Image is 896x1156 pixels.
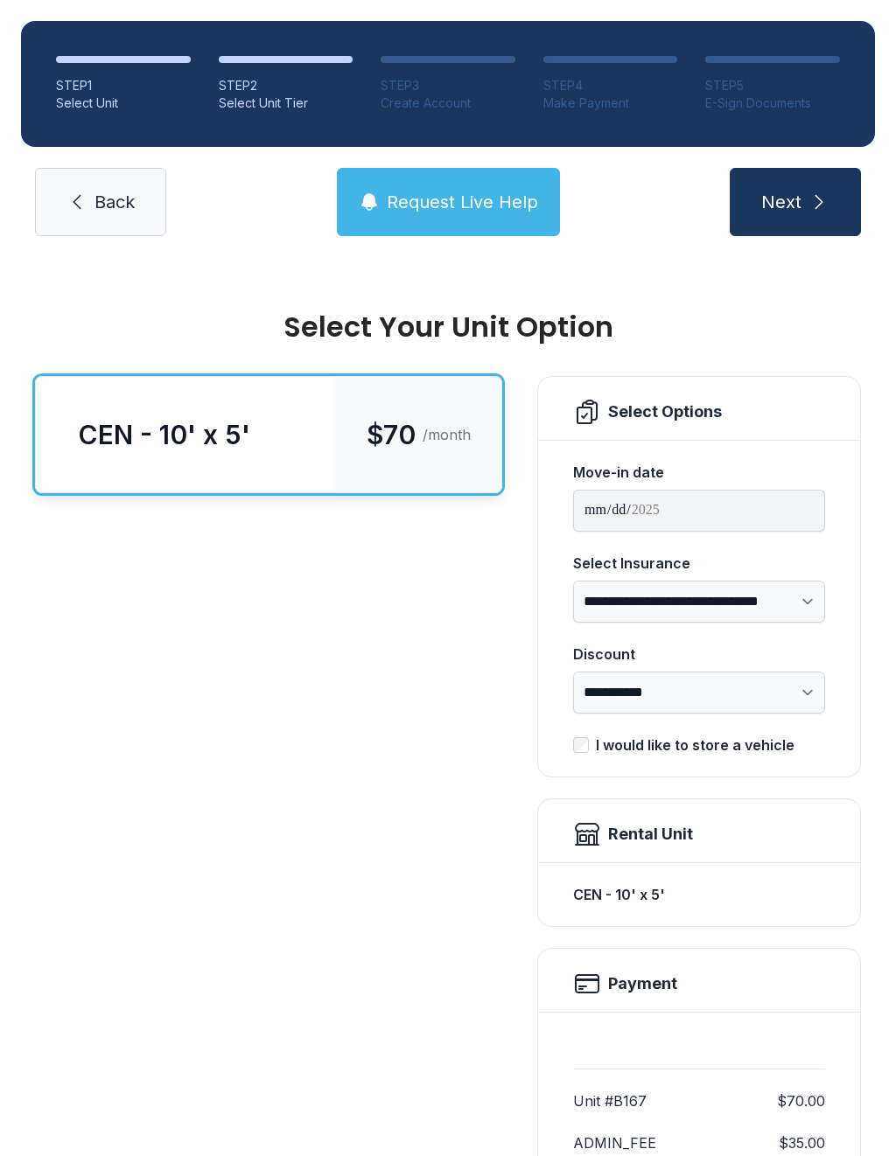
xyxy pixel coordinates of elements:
dd: $70.00 [777,1090,825,1111]
div: STEP 5 [705,77,840,94]
div: STEP 2 [219,77,353,94]
div: Select Insurance [573,553,825,574]
input: Move-in date [573,490,825,532]
span: Back [94,190,135,214]
span: Next [761,190,801,214]
div: Make Payment [543,94,678,112]
div: Select Unit [56,94,191,112]
div: I would like to store a vehicle [596,735,794,756]
div: Select Unit Tier [219,94,353,112]
span: $70 [367,419,416,450]
div: Discount [573,644,825,665]
h2: Payment [608,971,677,996]
div: CEN - 10' x 5' [78,419,250,450]
dt: ADMIN_FEE [573,1132,656,1153]
div: Move-in date [573,462,825,483]
div: Rental Unit [608,822,693,846]
span: /month [423,424,471,445]
div: E-Sign Documents [705,94,840,112]
div: STEP 1 [56,77,191,94]
div: STEP 4 [543,77,678,94]
div: Select Options [608,400,722,424]
div: Select Your Unit Option [35,313,861,341]
dt: Unit #B167 [573,1090,647,1111]
div: STEP 3 [381,77,515,94]
select: Select Insurance [573,581,825,623]
div: Create Account [381,94,515,112]
span: Request Live Help [387,190,538,214]
dd: $35.00 [779,1132,825,1153]
div: CEN - 10' x 5' [573,877,825,912]
select: Discount [573,672,825,714]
